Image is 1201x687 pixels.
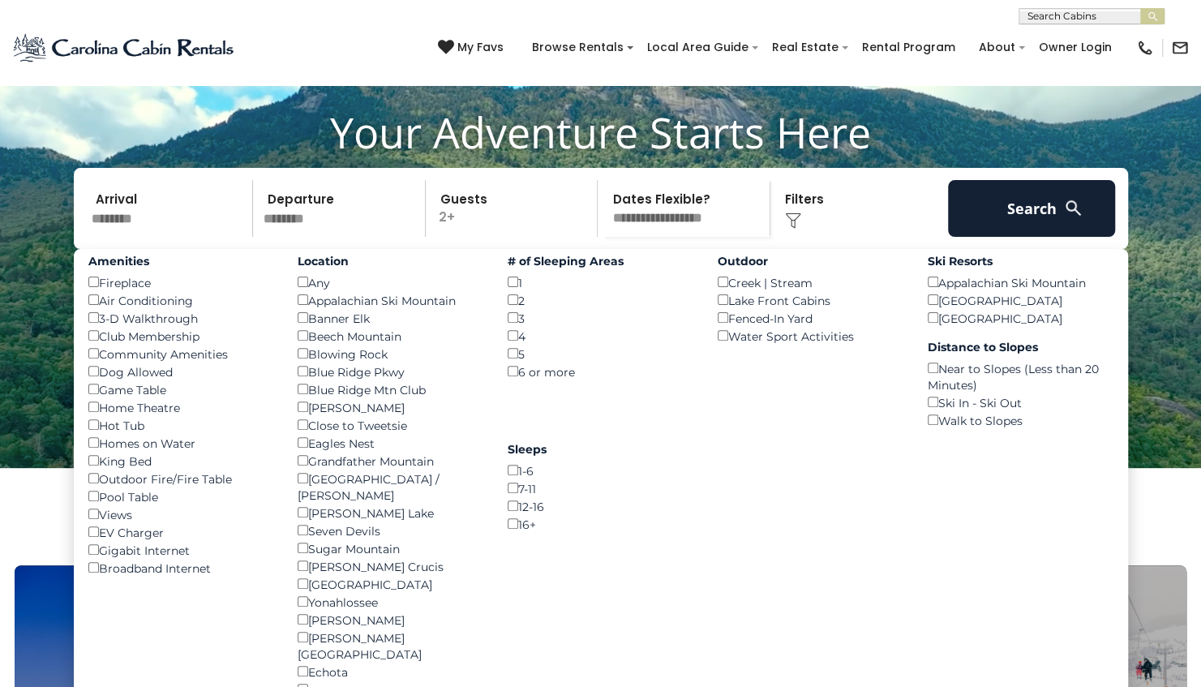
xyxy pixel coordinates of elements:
p: 2+ [431,180,598,237]
div: Appalachian Ski Mountain [298,291,483,309]
label: Amenities [88,253,274,269]
div: Views [88,505,274,523]
div: Air Conditioning [88,291,274,309]
div: Blue Ridge Mtn Club [298,380,483,398]
div: Outdoor Fire/Fire Table [88,470,274,487]
div: 3 [508,309,693,327]
a: Rental Program [854,35,963,60]
div: 5 [508,345,693,363]
label: # of Sleeping Areas [508,253,693,269]
div: Game Table [88,380,274,398]
div: 1-6 [508,462,693,479]
img: Blue-2.png [12,32,237,64]
label: Outdoor [718,253,903,269]
a: Browse Rentals [524,35,632,60]
div: EV Charger [88,523,274,541]
div: 7-11 [508,479,693,497]
a: My Favs [438,39,508,57]
span: My Favs [457,39,504,56]
div: Near to Slopes (Less than 20 Minutes) [928,359,1113,393]
h3: Select Your Destination [12,509,1189,565]
div: [PERSON_NAME][GEOGRAPHIC_DATA] [298,629,483,663]
div: Any [298,273,483,291]
div: Eagles Nest [298,434,483,452]
img: mail-regular-black.png [1171,39,1189,57]
div: 3-D Walkthrough [88,309,274,327]
div: Blue Ridge Pkwy [298,363,483,380]
label: Sleeps [508,441,693,457]
div: Blowing Rock [298,345,483,363]
div: [PERSON_NAME] Lake [298,504,483,522]
div: [GEOGRAPHIC_DATA] / [PERSON_NAME] [298,470,483,504]
div: [PERSON_NAME] [298,611,483,629]
div: [PERSON_NAME] [298,398,483,416]
div: Walk to Slopes [928,411,1113,429]
div: Broadband Internet [88,559,274,577]
div: Homes on Water [88,434,274,452]
div: Lake Front Cabins [718,291,903,309]
div: 4 [508,327,693,345]
div: 1 [508,273,693,291]
img: filter--v1.png [785,213,801,229]
div: Gigabit Internet [88,541,274,559]
label: Distance to Slopes [928,339,1113,355]
div: Beech Mountain [298,327,483,345]
div: Banner Elk [298,309,483,327]
div: [GEOGRAPHIC_DATA] [928,291,1113,309]
div: Club Membership [88,327,274,345]
div: Appalachian Ski Mountain [928,273,1113,291]
div: 16+ [508,515,693,533]
div: Sugar Mountain [298,539,483,557]
a: About [971,35,1023,60]
div: [GEOGRAPHIC_DATA] [298,575,483,593]
div: Grandfather Mountain [298,452,483,470]
label: Ski Resorts [928,253,1113,269]
div: Fenced-In Yard [718,309,903,327]
div: [PERSON_NAME] Crucis [298,557,483,575]
button: Search [948,180,1116,237]
img: search-regular-white.png [1063,198,1083,218]
div: 12-16 [508,497,693,515]
div: Echota [298,663,483,681]
div: [GEOGRAPHIC_DATA] [928,309,1113,327]
div: Close to Tweetsie [298,416,483,434]
h1: Your Adventure Starts Here [12,107,1189,157]
div: 2 [508,291,693,309]
div: Creek | Stream [718,273,903,291]
div: Fireplace [88,273,274,291]
a: Local Area Guide [639,35,757,60]
div: Dog Allowed [88,363,274,380]
div: Community Amenities [88,345,274,363]
div: Pool Table [88,487,274,505]
div: Yonahlossee [298,593,483,611]
a: Real Estate [764,35,847,60]
div: Water Sport Activities [718,327,903,345]
div: Hot Tub [88,416,274,434]
div: 6 or more [508,363,693,380]
img: phone-regular-black.png [1136,39,1154,57]
a: Owner Login [1031,35,1120,60]
div: Ski In - Ski Out [928,393,1113,411]
div: Seven Devils [298,522,483,539]
div: Home Theatre [88,398,274,416]
div: King Bed [88,452,274,470]
label: Location [298,253,483,269]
